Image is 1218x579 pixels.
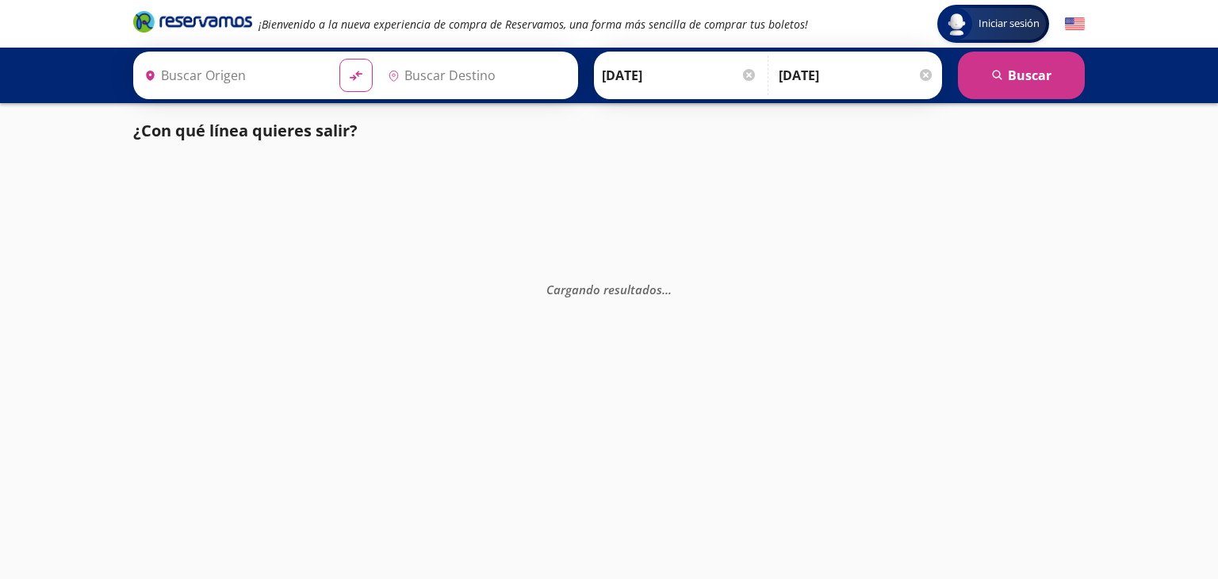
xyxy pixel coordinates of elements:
[602,56,757,95] input: Elegir Fecha
[668,282,672,297] span: .
[546,282,672,297] em: Cargando resultados
[972,16,1046,32] span: Iniciar sesión
[779,56,934,95] input: Opcional
[138,56,327,95] input: Buscar Origen
[1065,14,1085,34] button: English
[958,52,1085,99] button: Buscar
[665,282,668,297] span: .
[133,10,252,38] a: Brand Logo
[259,17,808,32] em: ¡Bienvenido a la nueva experiencia de compra de Reservamos, una forma más sencilla de comprar tus...
[133,10,252,33] i: Brand Logo
[381,56,570,95] input: Buscar Destino
[133,119,358,143] p: ¿Con qué línea quieres salir?
[662,282,665,297] span: .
